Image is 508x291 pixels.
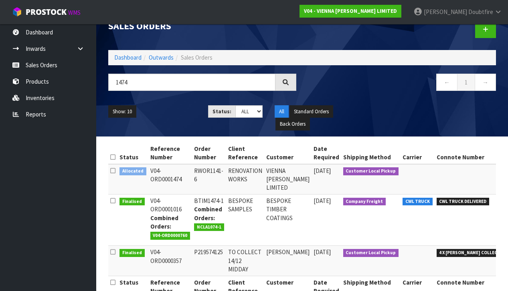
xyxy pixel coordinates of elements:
button: Back Orders [275,118,310,130]
span: Customer Local Pickup [343,249,399,257]
th: Shipping Method [341,142,401,164]
nav: Page navigation [308,74,496,93]
th: Order Number [192,142,226,164]
span: CWL TRUCK [403,198,433,206]
a: → [475,74,496,91]
a: Dashboard [114,54,142,61]
span: V04-ORD0000760 [150,232,190,240]
td: [PERSON_NAME] [264,246,312,276]
span: [DATE] [314,197,331,205]
input: Search sales orders [108,74,275,91]
span: Allocated [119,167,146,175]
a: Outwards [149,54,174,61]
td: V04-ORD0001474 [148,164,192,195]
th: Client Reference [226,142,264,164]
span: Doubtfire [468,8,493,16]
button: Standard Orders [289,105,333,118]
th: Status [117,142,148,164]
h1: Sales Orders [108,21,296,31]
button: Show: 10 [108,105,136,118]
img: cube-alt.png [12,7,22,17]
strong: V04 - VIENNA [PERSON_NAME] LIMITED [304,8,397,14]
td: P219574125 [192,246,226,276]
span: Finalised [119,249,145,257]
strong: Combined Orders: [150,214,178,230]
a: 1 [457,74,475,91]
td: V04-ORD0000357 [148,246,192,276]
a: ← [436,74,457,91]
td: V04-ORD0001016 [148,194,192,246]
button: All [275,105,289,118]
strong: Combined Orders: [194,205,222,221]
strong: Status: [213,108,231,115]
span: ProStock [26,7,67,17]
span: NCLA1074-1 [194,223,224,231]
span: Company Freight [343,198,386,206]
td: RWOR1141-6 [192,164,226,195]
span: Finalised [119,198,145,206]
td: VIENNA [PERSON_NAME] LIMITED [264,164,312,195]
span: Customer Local Pickup [343,167,399,175]
th: Customer [264,142,312,164]
small: WMS [68,9,81,16]
th: Reference Number [148,142,192,164]
span: [DATE] [314,248,331,256]
span: Sales Orders [181,54,213,61]
span: [DATE] [314,167,331,175]
td: RENOVATION WORKS [226,164,264,195]
th: Carrier [401,142,435,164]
td: BESPOKE SAMPLES [226,194,264,246]
span: CWL TRUCK DELIVERED [437,198,490,206]
td: TO COLLECT 14/12 MIDDAY [226,246,264,276]
td: BESPOKE TIMBER COATINGS [264,194,312,246]
td: BTIM1474-1 [192,194,226,246]
th: Date Required [312,142,341,164]
span: [PERSON_NAME] [424,8,467,16]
